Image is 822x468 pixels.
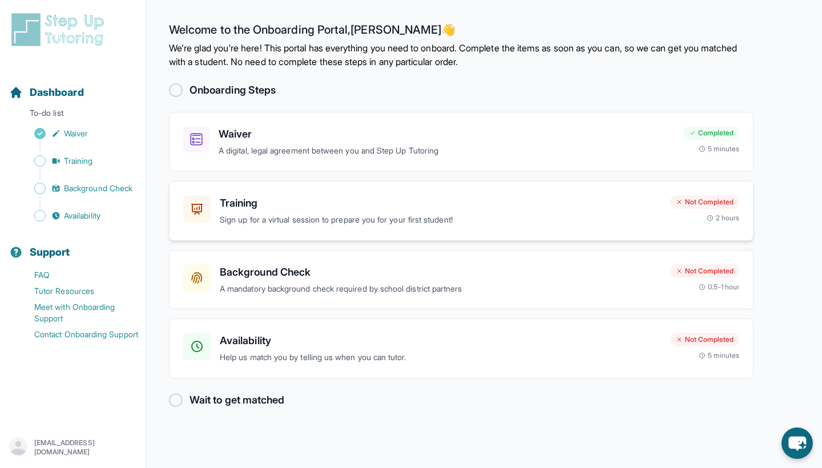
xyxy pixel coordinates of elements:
[9,180,146,196] a: Background Check
[30,84,84,100] span: Dashboard
[220,351,661,364] p: Help us match you by telling us when you can tutor.
[169,318,753,378] a: AvailabilityHelp us match you by telling us when you can tutor.Not Completed5 minutes
[699,283,739,292] div: 0.5-1 hour
[699,351,739,360] div: 5 minutes
[220,333,661,349] h3: Availability
[9,11,111,48] img: logo
[9,84,84,100] a: Dashboard
[190,82,276,98] h2: Onboarding Steps
[220,213,661,227] p: Sign up for a virtual session to prepare you for your first student!
[5,226,141,265] button: Support
[670,264,739,278] div: Not Completed
[169,23,753,41] h2: Welcome to the Onboarding Portal, [PERSON_NAME] 👋
[169,250,753,310] a: Background CheckA mandatory background check required by school district partnersNot Completed0.5...
[64,183,132,194] span: Background Check
[5,107,141,123] p: To-do list
[169,181,753,241] a: TrainingSign up for a virtual session to prepare you for your first student!Not Completed2 hours
[670,195,739,209] div: Not Completed
[64,210,100,221] span: Availability
[169,112,753,172] a: WaiverA digital, legal agreement between you and Step Up TutoringCompleted5 minutes
[64,155,93,167] span: Training
[220,283,661,296] p: A mandatory background check required by school district partners
[9,267,146,283] a: FAQ
[9,283,146,299] a: Tutor Resources
[707,213,740,223] div: 2 hours
[5,66,141,105] button: Dashboard
[699,144,739,154] div: 5 minutes
[220,264,661,280] h3: Background Check
[169,41,753,68] p: We're glad you're here! This portal has everything you need to onboard. Complete the items as soo...
[219,126,674,142] h3: Waiver
[9,437,136,458] button: [EMAIL_ADDRESS][DOMAIN_NAME]
[34,438,136,457] p: [EMAIL_ADDRESS][DOMAIN_NAME]
[9,153,146,169] a: Training
[30,244,70,260] span: Support
[9,126,146,142] a: Waiver
[670,333,739,346] div: Not Completed
[219,144,674,158] p: A digital, legal agreement between you and Step Up Tutoring
[220,195,661,211] h3: Training
[9,299,146,326] a: Meet with Onboarding Support
[190,392,284,408] h2: Wait to get matched
[683,126,739,140] div: Completed
[9,208,146,224] a: Availability
[64,128,88,139] span: Waiver
[781,427,813,459] button: chat-button
[9,326,146,342] a: Contact Onboarding Support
